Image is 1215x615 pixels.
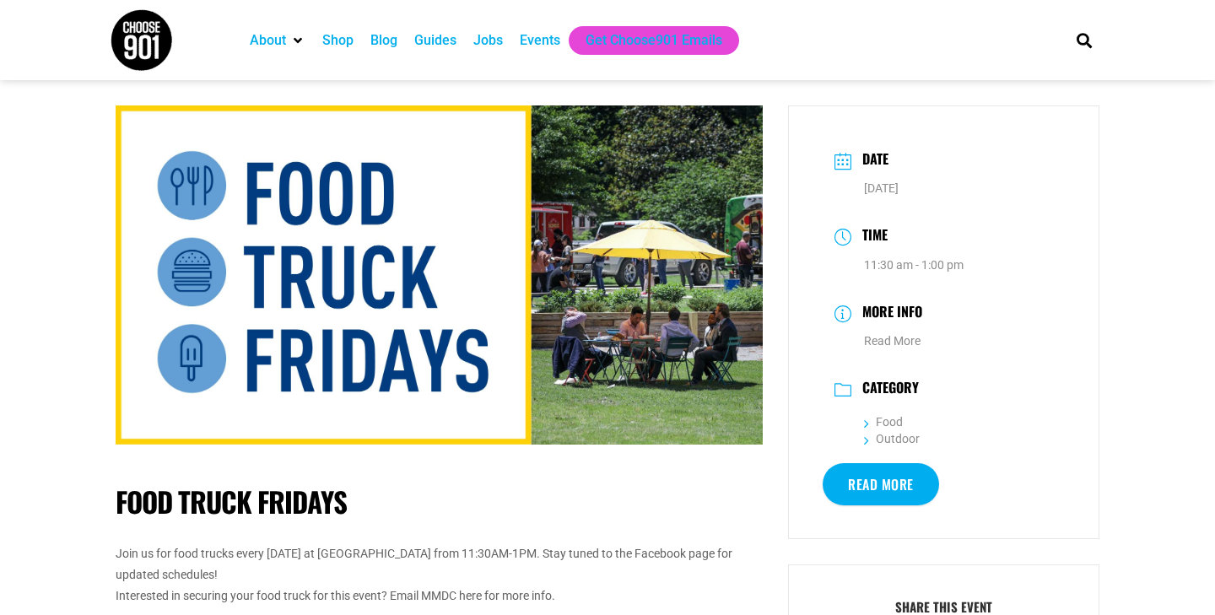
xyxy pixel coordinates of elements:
[1071,26,1099,54] div: Search
[864,334,921,348] a: Read More
[414,30,456,51] a: Guides
[586,30,722,51] a: Get Choose901 Emails
[854,224,888,249] h3: Time
[322,30,354,51] a: Shop
[823,463,939,505] a: Read More
[241,26,314,55] div: About
[854,148,888,173] h3: Date
[241,26,1048,55] nav: Main nav
[520,30,560,51] a: Events
[250,30,286,51] a: About
[864,181,899,195] span: [DATE]
[864,258,964,272] abbr: 11:30 am - 1:00 pm
[116,543,763,585] div: Join us for food trucks every [DATE] at [GEOGRAPHIC_DATA] from 11:30AM-1PM. Stay tuned to the Fac...
[864,415,903,429] a: Food
[116,485,763,519] h1: Food Truck Fridays
[864,432,920,445] a: Outdoor
[473,30,503,51] a: Jobs
[370,30,397,51] a: Blog
[116,585,763,607] div: Interested in securing your food truck for this event? Email MMDC here for more info.
[854,380,919,400] h3: Category
[854,301,922,326] h3: More Info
